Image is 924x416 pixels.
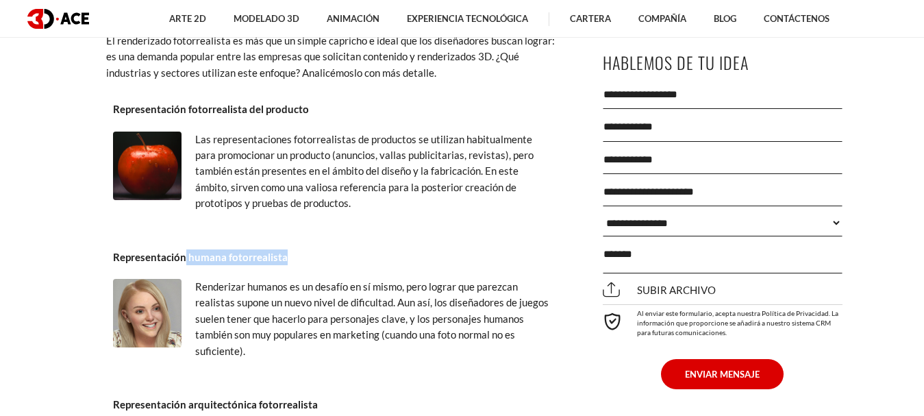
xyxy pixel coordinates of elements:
[327,13,379,24] font: Animación
[570,13,611,24] font: Cartera
[113,251,288,263] font: Representación humana fotorrealista
[113,103,309,115] font: Representación fotorrealista del producto
[195,280,549,357] font: Renderizar humanos es un desafío en sí mismo, pero lograr que parezcan realistas supone un nuevo ...
[113,132,182,200] img: Representación fotorrealista del producto
[637,309,838,337] font: Al enviar este formulario, acepta nuestra Política de Privacidad. La información que proporcione ...
[113,279,182,347] img: Representación humana fotorrealista
[637,284,716,296] font: Subir archivo
[661,359,784,389] button: ENVIAR MENSAJE
[764,13,829,24] font: Contáctenos
[234,13,299,24] font: Modelado 3D
[685,369,760,380] font: ENVIAR MENSAJE
[714,13,736,24] font: Blog
[195,133,534,210] font: Las representaciones fotorrealistas de productos se utilizan habitualmente para promocionar un pr...
[27,9,89,29] img: logotipo oscuro
[169,13,206,24] font: Arte 2D
[113,398,318,411] font: Representación arquitectónica fotorrealista
[407,13,528,24] font: Experiencia tecnológica
[106,34,555,79] font: El renderizado fotorrealista es más que un simple capricho e ideal que los diseñadores buscan log...
[638,13,686,24] font: Compañía
[603,50,749,75] font: Hablemos de tu idea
